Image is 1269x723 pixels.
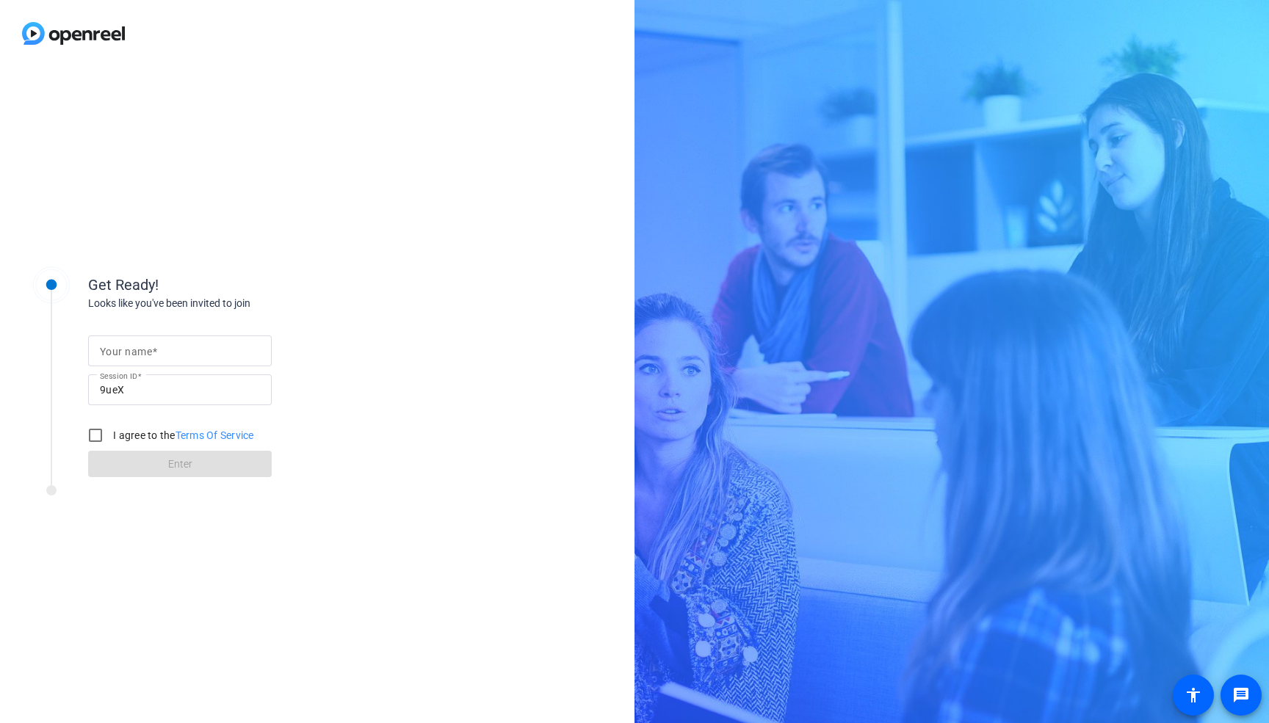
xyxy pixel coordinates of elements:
div: Looks like you've been invited to join [88,296,382,311]
label: I agree to the [110,428,254,443]
a: Terms Of Service [176,429,254,441]
mat-label: Session ID [100,371,137,380]
mat-icon: accessibility [1185,686,1202,704]
mat-label: Your name [100,346,152,357]
mat-icon: message [1232,686,1250,704]
div: Get Ready! [88,274,382,296]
